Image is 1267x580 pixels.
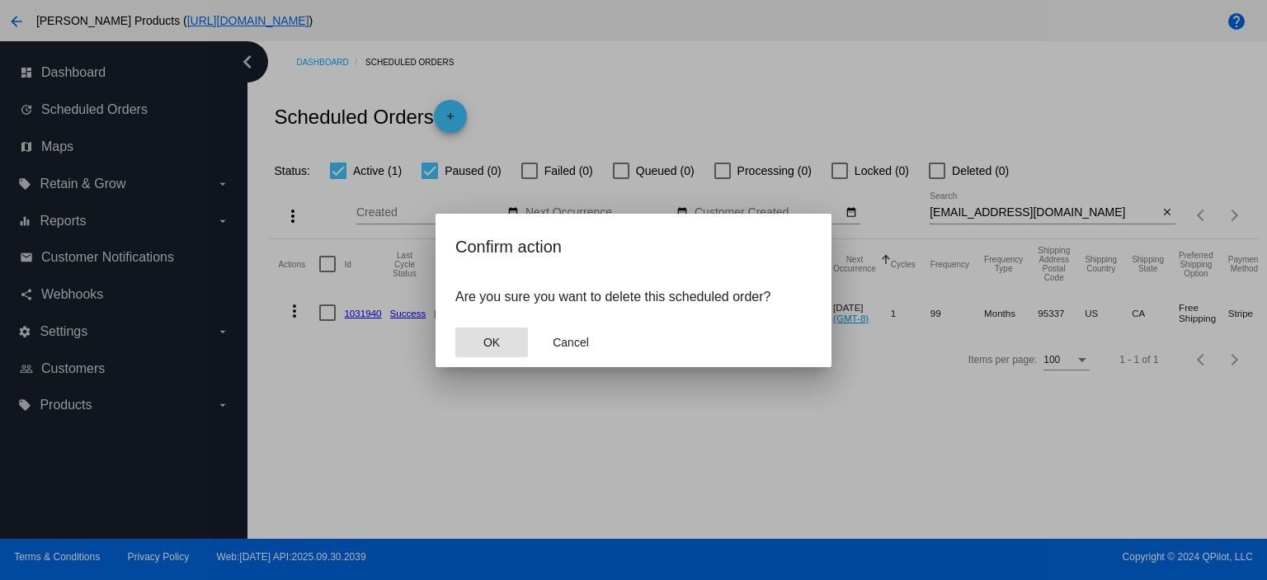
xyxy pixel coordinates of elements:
button: Close dialog [455,328,528,357]
h2: Confirm action [455,233,812,260]
span: OK [483,336,500,349]
span: Cancel [553,336,589,349]
button: Close dialog [535,328,607,357]
p: Are you sure you want to delete this scheduled order? [455,290,812,304]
